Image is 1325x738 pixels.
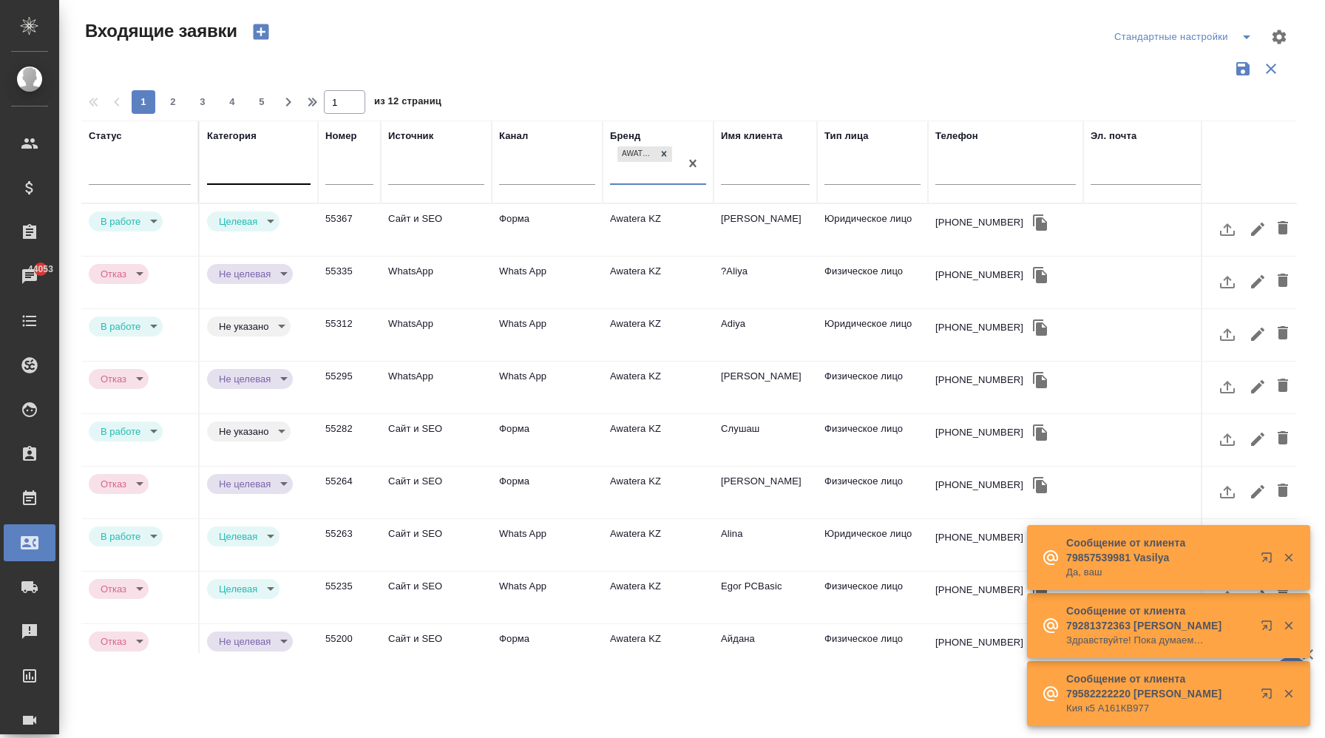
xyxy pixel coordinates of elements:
button: В работе [96,425,145,438]
td: Юридическое лицо [817,204,928,256]
button: Удалить [1270,369,1295,404]
td: WhatsApp [381,257,492,308]
td: [PERSON_NAME] [714,204,817,256]
button: Скопировать [1029,264,1051,286]
div: Awatera KZ [617,146,656,162]
button: Открыть в новой вкладке [1252,543,1287,578]
td: Awatera KZ [603,309,714,361]
td: Awatera KZ [603,257,714,308]
td: [PERSON_NAME] [714,362,817,413]
button: Сохранить фильтры [1229,55,1257,83]
div: [PHONE_NUMBER] [935,583,1023,597]
td: Whats App [492,362,603,413]
button: Целевая [214,530,262,543]
div: В работе [89,527,163,546]
div: В работе [89,632,149,651]
td: 55264 [318,467,381,518]
button: Редактировать [1245,211,1270,247]
button: Загрузить файл [1210,316,1245,352]
span: 3 [191,95,214,109]
td: WhatsApp [381,362,492,413]
div: Статус [89,129,122,143]
button: Отказ [96,478,131,490]
button: Редактировать [1245,422,1270,457]
span: из 12 страниц [374,92,441,114]
a: 44053 [4,258,55,295]
button: Скопировать [1029,422,1051,444]
td: Физическое лицо [817,257,928,308]
button: Загрузить файл [1210,474,1245,510]
div: Канал [499,129,528,143]
td: 55200 [318,624,381,676]
button: Закрыть [1273,619,1304,632]
div: split button [1111,25,1261,49]
td: 55367 [318,204,381,256]
div: В работе [207,211,279,231]
button: Отказ [96,635,131,648]
div: В работе [89,422,163,441]
td: Айдана [714,624,817,676]
td: Физическое лицо [817,467,928,518]
button: Сбросить фильтры [1257,55,1285,83]
div: Источник [388,129,433,143]
button: Редактировать [1245,316,1270,352]
button: Редактировать [1245,369,1270,404]
td: 55312 [318,309,381,361]
div: В работе [89,316,163,336]
span: 2 [161,95,185,109]
div: Телефон [935,129,978,143]
td: 55282 [318,414,381,466]
button: В работе [96,215,145,228]
td: Awatera KZ [603,572,714,623]
td: Форма [492,414,603,466]
td: [PERSON_NAME] [714,467,817,518]
button: Загрузить файл [1210,369,1245,404]
span: Входящие заявки [81,19,237,43]
div: В работе [207,264,293,284]
div: В работе [89,474,149,494]
button: Скопировать [1029,211,1051,234]
button: Открыть в новой вкладке [1252,611,1287,646]
div: [PHONE_NUMBER] [935,215,1023,230]
td: 55235 [318,572,381,623]
button: 4 [220,90,244,114]
button: Редактировать [1245,474,1270,510]
div: [PHONE_NUMBER] [935,268,1023,282]
p: Да, ваш [1066,565,1251,580]
td: Сайт и SEO [381,624,492,676]
div: В работе [89,369,149,389]
td: Форма [492,204,603,256]
div: В работе [207,316,291,336]
td: 55295 [318,362,381,413]
p: Кия к5 А161КВ977 [1066,701,1251,716]
td: Слушаш [714,414,817,466]
span: 5 [250,95,274,109]
td: Физическое лицо [817,572,928,623]
td: Whats App [492,309,603,361]
td: Форма [492,624,603,676]
div: Имя клиента [721,129,782,143]
td: Сайт и SEO [381,204,492,256]
td: Физическое лицо [817,362,928,413]
button: Удалить [1270,422,1295,457]
button: Удалить [1270,211,1295,247]
div: В работе [89,579,149,599]
div: В работе [89,211,163,231]
button: Удалить [1270,264,1295,299]
span: 44053 [19,262,62,277]
button: Удалить [1270,474,1295,510]
button: Закрыть [1273,687,1304,700]
button: Скопировать [1029,474,1051,496]
span: 4 [220,95,244,109]
div: В работе [207,369,293,389]
button: В работе [96,320,145,333]
button: Загрузить файл [1210,211,1245,247]
button: Загрузить файл [1210,422,1245,457]
p: Сообщение от клиента 79582222220 [PERSON_NAME] [1066,671,1251,701]
button: 5 [250,90,274,114]
div: В работе [207,632,293,651]
td: Awatera KZ [603,204,714,256]
td: Whats App [492,572,603,623]
td: Физическое лицо [817,624,928,676]
td: Whats App [492,257,603,308]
